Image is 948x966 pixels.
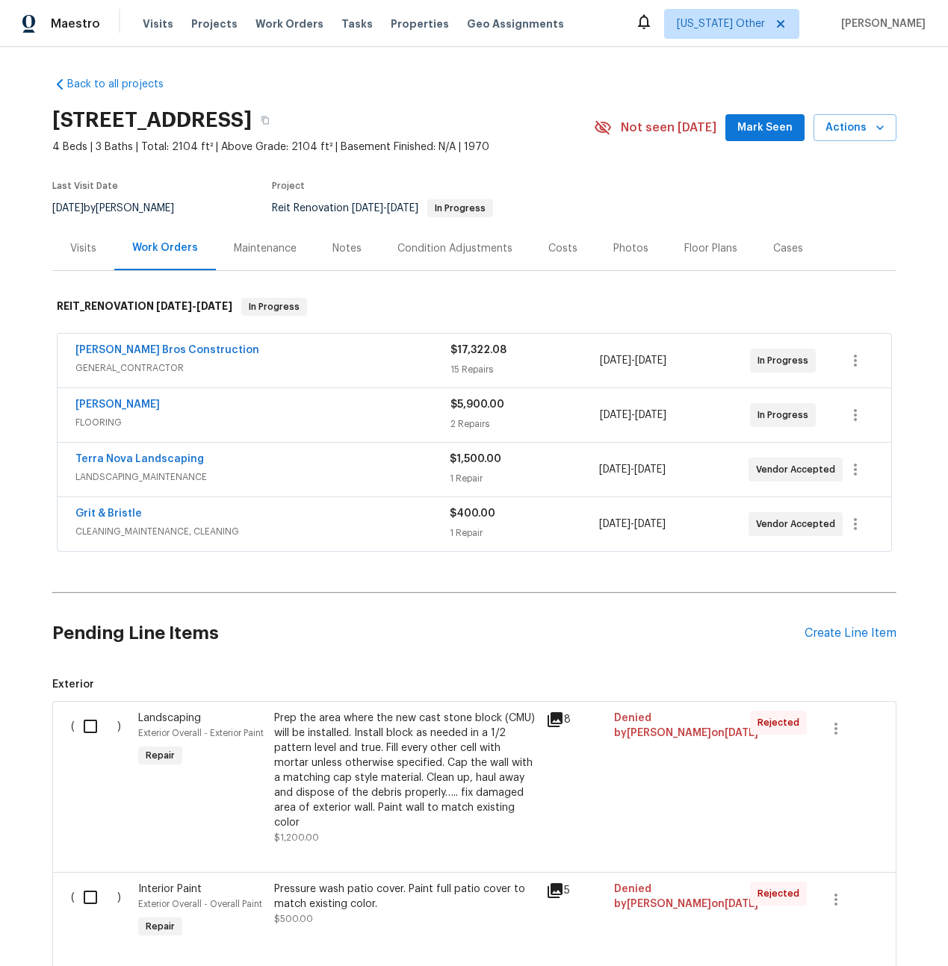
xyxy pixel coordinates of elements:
span: [DATE] [634,519,666,529]
div: 5 [546,882,605,900]
div: 15 Repairs [450,362,601,377]
span: GENERAL_CONTRACTOR [75,361,450,376]
a: Back to all projects [52,77,196,92]
span: [DATE] [600,355,631,366]
span: [DATE] [600,410,631,420]
span: - [599,462,666,477]
span: Repair [140,919,181,934]
span: $1,200.00 [274,833,319,842]
a: [PERSON_NAME] [75,399,160,410]
a: Terra Nova Landscaping [75,454,204,464]
span: Exterior Overall - Overall Paint [138,900,262,909]
div: 1 Repair [450,471,599,486]
span: [DATE] [387,203,418,214]
span: Properties [391,16,449,31]
span: [DATE] [635,355,666,366]
button: Copy Address [252,107,279,134]
span: Rejected [758,715,805,730]
div: Visits [70,241,96,256]
div: Notes [332,241,362,256]
div: 8 [546,711,605,729]
span: [DATE] [599,519,631,529]
span: [DATE] [196,301,232,311]
span: - [352,203,418,214]
span: LANDSCAPING_MAINTENANCE [75,470,450,484]
div: Photos [613,241,648,256]
h2: [STREET_ADDRESS] [52,113,252,128]
span: $5,900.00 [450,399,504,410]
span: Visits [143,16,173,31]
div: Prep the area where the new cast stone block (CMU) will be installed. Install block as needed in ... [274,711,537,830]
div: 1 Repair [450,526,599,540]
h2: Pending Line Items [52,599,805,668]
span: [DATE] [634,464,666,475]
span: CLEANING_MAINTENANCE, CLEANING [75,524,450,539]
span: Denied by [PERSON_NAME] on [614,884,758,909]
span: [DATE] [599,464,631,475]
span: Exterior Overall - Exterior Paint [138,729,264,738]
span: Vendor Accepted [756,462,841,477]
span: Denied by [PERSON_NAME] on [614,713,758,738]
span: [DATE] [352,203,383,214]
span: [DATE] [52,203,84,214]
div: Condition Adjustments [397,241,512,256]
a: Grit & Bristle [75,508,142,519]
span: [PERSON_NAME] [835,16,926,31]
div: 2 Repairs [450,417,601,431]
span: $400.00 [450,508,495,519]
span: Projects [191,16,238,31]
span: [DATE] [156,301,192,311]
div: Cases [773,241,803,256]
span: Maestro [51,16,100,31]
span: In Progress [758,408,814,423]
div: REIT_RENOVATION [DATE]-[DATE]In Progress [52,283,896,331]
button: Actions [814,114,896,142]
span: [DATE] [725,899,758,909]
span: Reit Renovation [272,203,493,214]
span: [DATE] [725,728,758,738]
div: Work Orders [132,240,198,255]
span: Project [272,181,305,190]
span: Last Visit Date [52,181,118,190]
div: ( ) [66,706,134,850]
span: Work Orders [255,16,323,31]
span: In Progress [429,204,492,213]
span: Repair [140,748,181,763]
span: - [156,301,232,311]
span: $17,322.08 [450,345,506,355]
span: [US_STATE] Other [677,16,765,31]
span: Landscaping [138,713,201,723]
span: - [599,517,666,532]
span: $1,500.00 [450,454,501,464]
div: Floor Plans [684,241,737,256]
span: Interior Paint [138,884,202,894]
span: Exterior [52,677,896,692]
span: [DATE] [635,410,666,420]
span: Actions [825,119,885,137]
span: - [600,353,666,368]
span: Geo Assignments [467,16,564,31]
h6: REIT_RENOVATION [57,298,232,316]
div: ( ) [66,877,134,946]
span: Rejected [758,886,805,901]
span: $500.00 [274,914,313,923]
span: In Progress [758,353,814,368]
span: Vendor Accepted [756,517,841,532]
div: by [PERSON_NAME] [52,199,192,217]
div: Costs [548,241,577,256]
a: [PERSON_NAME] Bros Construction [75,345,259,355]
span: Mark Seen [737,119,793,137]
span: Not seen [DATE] [621,120,716,135]
div: Create Line Item [805,626,896,641]
button: Mark Seen [725,114,805,142]
span: 4 Beds | 3 Baths | Total: 2104 ft² | Above Grade: 2104 ft² | Basement Finished: N/A | 1970 [52,140,594,155]
div: Maintenance [234,241,297,256]
span: In Progress [243,299,306,314]
span: FLOORING [75,415,450,430]
span: Tasks [341,19,373,29]
div: Pressure wash patio cover. Paint full patio cover to match existing color. [274,882,537,912]
span: - [600,408,666,423]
